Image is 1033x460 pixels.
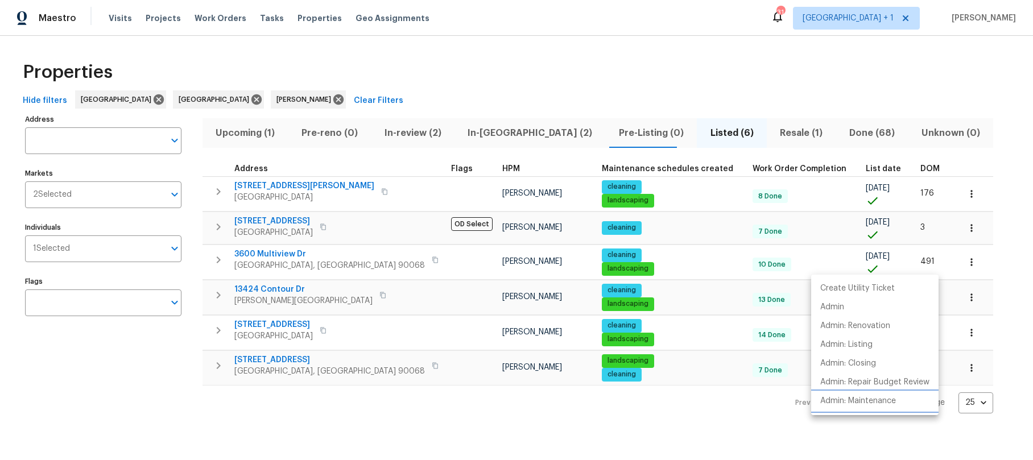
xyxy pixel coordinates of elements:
p: Admin: Closing [820,358,876,370]
p: Admin: Listing [820,339,873,351]
p: Admin [820,301,844,313]
p: Admin: Renovation [820,320,890,332]
p: Create Utility Ticket [820,283,895,295]
p: Admin: Maintenance [820,395,896,407]
p: Admin: Repair Budget Review [820,376,929,388]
